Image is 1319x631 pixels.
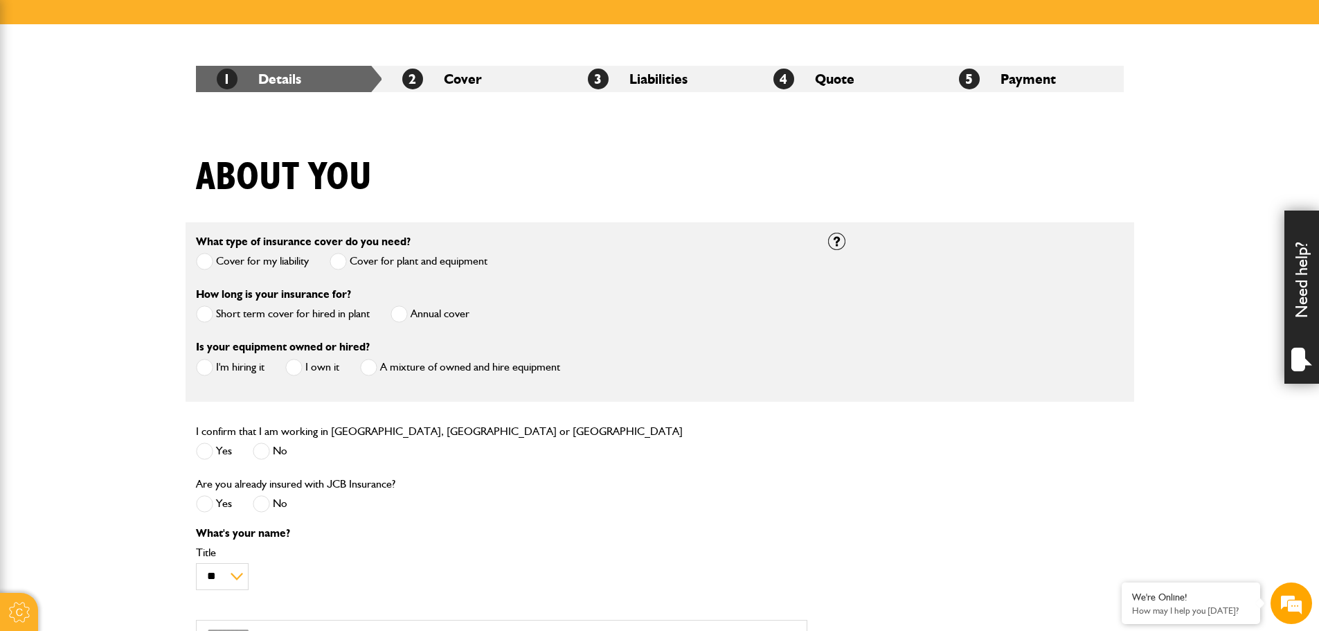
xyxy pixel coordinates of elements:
label: No [253,443,287,460]
em: Start Chat [188,427,251,445]
label: A mixture of owned and hire equipment [360,359,560,376]
input: Enter your phone number [18,210,253,240]
label: I own it [285,359,339,376]
div: Minimize live chat window [227,7,260,40]
img: d_20077148190_company_1631870298795_20077148190 [24,77,58,96]
label: How long is your insurance for? [196,289,351,300]
span: 2 [402,69,423,89]
li: Details [196,66,382,92]
label: Yes [196,495,232,513]
div: We're Online! [1132,592,1250,603]
textarea: Type your message and hit 'Enter' [18,251,253,415]
li: Liabilities [567,66,753,92]
span: 5 [959,69,980,89]
label: I confirm that I am working in [GEOGRAPHIC_DATA], [GEOGRAPHIC_DATA] or [GEOGRAPHIC_DATA] [196,426,683,437]
li: Cover [382,66,567,92]
span: 3 [588,69,609,89]
li: Payment [938,66,1124,92]
label: Title [196,547,807,558]
label: Short term cover for hired in plant [196,305,370,323]
label: Cover for my liability [196,253,309,270]
span: 4 [773,69,794,89]
div: Need help? [1284,211,1319,384]
label: No [253,495,287,513]
span: 1 [217,69,237,89]
h1: About you [196,154,372,201]
p: How may I help you today? [1132,605,1250,616]
p: What's your name? [196,528,807,539]
label: Annual cover [391,305,469,323]
label: Cover for plant and equipment [330,253,487,270]
label: Yes [196,443,232,460]
label: Are you already insured with JCB Insurance? [196,479,395,490]
label: What type of insurance cover do you need? [196,236,411,247]
div: Chat with us now [72,78,233,96]
input: Enter your email address [18,169,253,199]
label: I'm hiring it [196,359,264,376]
label: Is your equipment owned or hired? [196,341,370,353]
input: Enter your last name [18,128,253,159]
li: Quote [753,66,938,92]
